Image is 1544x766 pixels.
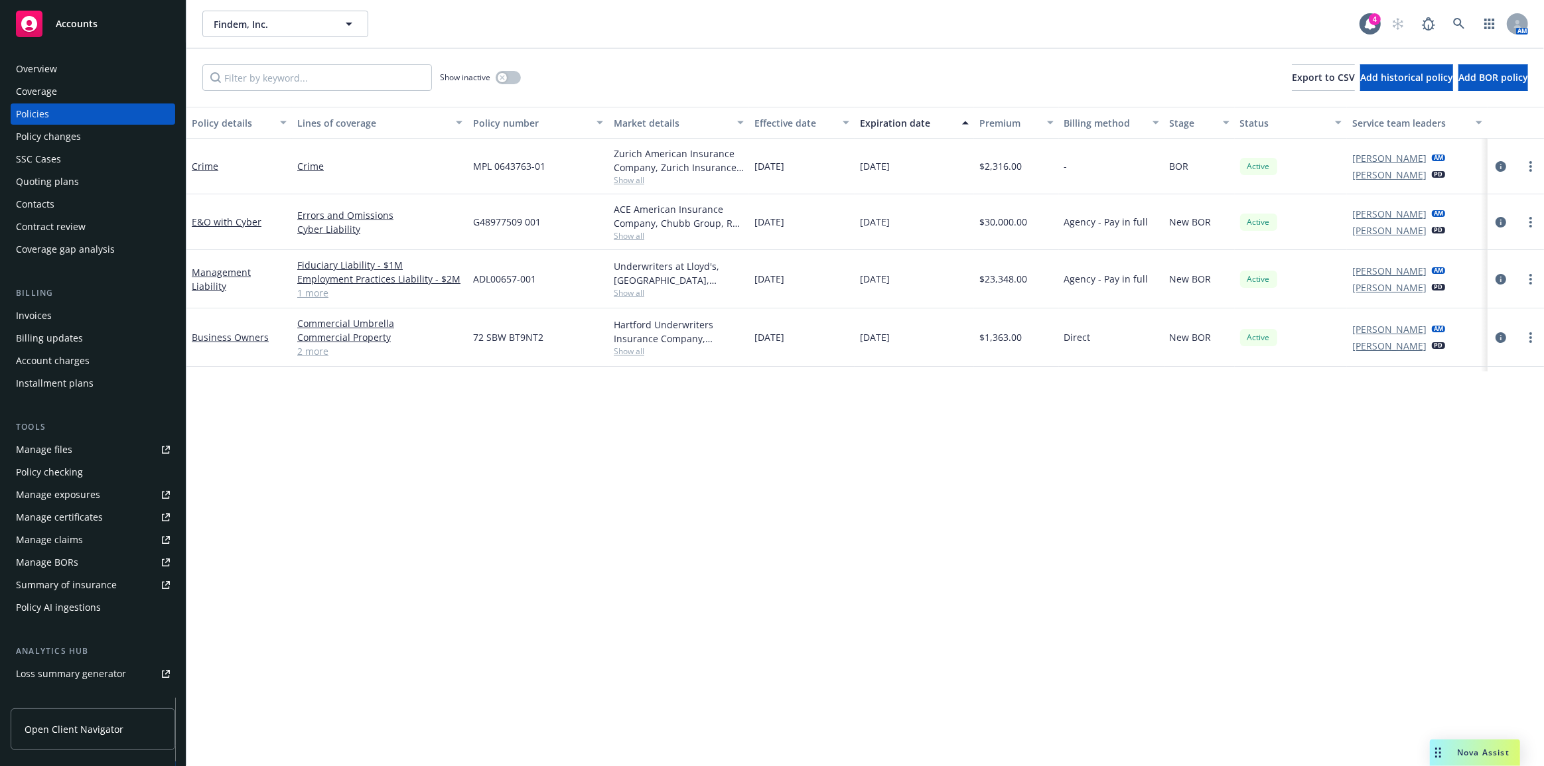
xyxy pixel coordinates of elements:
[11,194,175,215] a: Contacts
[25,722,123,736] span: Open Client Navigator
[16,663,126,684] div: Loss summary generator
[979,272,1027,286] span: $23,348.00
[1385,11,1411,37] a: Start snowing
[1170,159,1189,173] span: BOR
[979,330,1022,344] span: $1,363.00
[292,107,468,139] button: Lines of coverage
[16,552,78,573] div: Manage BORs
[11,126,175,147] a: Policy changes
[1360,64,1453,91] button: Add historical policy
[979,215,1027,229] span: $30,000.00
[202,11,368,37] button: Findem, Inc.
[1347,107,1488,139] button: Service team leaders
[614,346,744,357] span: Show all
[1352,281,1427,294] a: [PERSON_NAME]
[860,215,890,229] span: [DATE]
[754,272,784,286] span: [DATE]
[614,287,744,298] span: Show all
[214,17,328,31] span: Findem, Inc.
[297,344,462,358] a: 2 more
[16,103,49,125] div: Policies
[16,597,101,618] div: Policy AI ingestions
[979,159,1022,173] span: $2,316.00
[1493,271,1509,287] a: circleInformation
[1430,739,1446,766] div: Drag to move
[1352,223,1427,237] a: [PERSON_NAME]
[11,5,175,42] a: Accounts
[16,149,61,170] div: SSC Cases
[56,19,98,29] span: Accounts
[16,58,57,80] div: Overview
[11,439,175,460] a: Manage files
[614,202,744,230] div: ACE American Insurance Company, Chubb Group, RT Specialty Insurance Services, LLC (RSG Specialty,...
[1493,214,1509,230] a: circleInformation
[1170,116,1215,130] div: Stage
[11,507,175,528] a: Manage certificates
[11,484,175,505] a: Manage exposures
[297,272,462,286] a: Employment Practices Liability - $2M
[16,574,117,596] div: Summary of insurance
[749,107,855,139] button: Effective date
[297,222,462,236] a: Cyber Liability
[1059,107,1164,139] button: Billing method
[614,230,744,241] span: Show all
[16,350,90,371] div: Account charges
[1458,71,1528,84] span: Add BOR policy
[11,350,175,371] a: Account charges
[1493,330,1509,346] a: circleInformation
[11,597,175,618] a: Policy AI ingestions
[1458,64,1528,91] button: Add BOR policy
[202,64,432,91] input: Filter by keyword...
[1064,159,1068,173] span: -
[11,149,175,170] a: SSC Cases
[1245,160,1272,172] span: Active
[1523,330,1539,346] a: more
[192,116,272,130] div: Policy details
[16,439,72,460] div: Manage files
[473,116,589,130] div: Policy number
[754,330,784,344] span: [DATE]
[1170,272,1212,286] span: New BOR
[1240,116,1328,130] div: Status
[473,272,536,286] span: ADL00657-001
[11,216,175,237] a: Contract review
[473,159,545,173] span: MPL 0643763-01
[608,107,749,139] button: Market details
[1476,11,1503,37] a: Switch app
[440,72,490,83] span: Show inactive
[297,258,462,272] a: Fiduciary Liability - $1M
[1352,264,1427,278] a: [PERSON_NAME]
[16,462,83,483] div: Policy checking
[11,81,175,102] a: Coverage
[1164,107,1235,139] button: Stage
[1523,214,1539,230] a: more
[1064,272,1149,286] span: Agency - Pay in full
[1170,215,1212,229] span: New BOR
[860,330,890,344] span: [DATE]
[11,574,175,596] a: Summary of insurance
[16,171,79,192] div: Quoting plans
[11,529,175,550] a: Manage claims
[11,552,175,573] a: Manage BORs
[979,116,1038,130] div: Premium
[1352,168,1427,182] a: [PERSON_NAME]
[297,286,462,300] a: 1 more
[11,58,175,80] a: Overview
[754,215,784,229] span: [DATE]
[1360,71,1453,84] span: Add historical policy
[297,330,462,344] a: Commercial Property
[614,116,729,130] div: Market details
[16,239,115,260] div: Coverage gap analysis
[1245,216,1272,228] span: Active
[16,305,52,326] div: Invoices
[860,159,890,173] span: [DATE]
[192,160,218,172] a: Crime
[297,116,448,130] div: Lines of coverage
[1369,13,1381,25] div: 4
[1245,273,1272,285] span: Active
[614,259,744,287] div: Underwriters at Lloyd's, [GEOGRAPHIC_DATA], [PERSON_NAME] of [GEOGRAPHIC_DATA], RT Specialty Insu...
[16,328,83,349] div: Billing updates
[297,208,462,222] a: Errors and Omissions
[192,331,269,344] a: Business Owners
